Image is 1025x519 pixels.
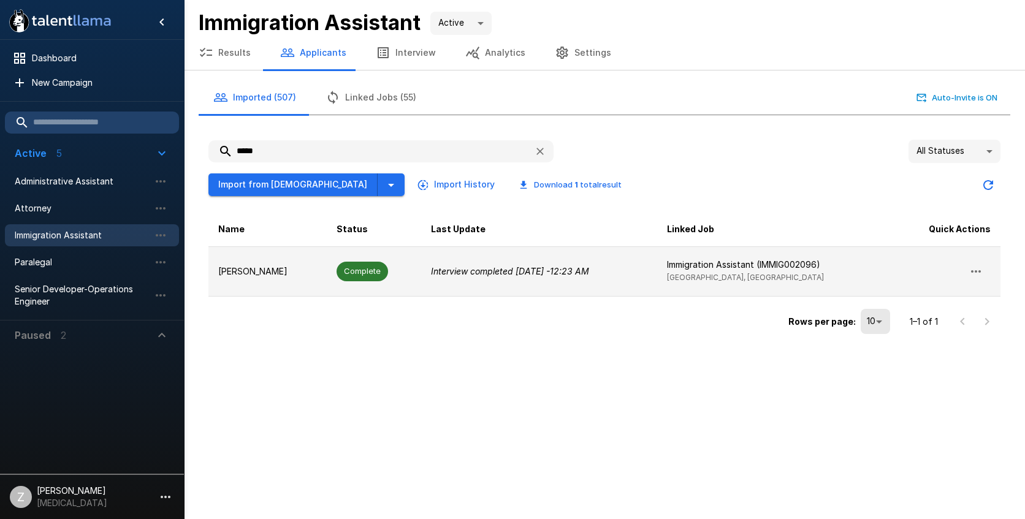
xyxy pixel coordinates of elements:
[184,36,265,70] button: Results
[337,265,388,277] span: Complete
[509,175,631,194] button: Download 1 totalresult
[430,12,492,35] div: Active
[208,173,378,196] button: Import from [DEMOGRAPHIC_DATA]
[892,212,1000,247] th: Quick Actions
[861,309,890,333] div: 10
[199,80,311,115] button: Imported (507)
[667,259,882,271] p: Immigration Assistant (IMMIG002096)
[976,173,1000,197] button: Updated Today - 2:54 PM
[265,36,361,70] button: Applicants
[218,265,317,278] p: [PERSON_NAME]
[910,316,938,328] p: 1–1 of 1
[788,316,856,328] p: Rows per page:
[574,180,578,189] b: 1
[657,212,892,247] th: Linked Job
[361,36,451,70] button: Interview
[914,88,1000,107] button: Auto-Invite is ON
[414,173,500,196] button: Import History
[199,10,421,35] b: Immigration Assistant
[909,140,1000,163] div: All Statuses
[311,80,431,115] button: Linked Jobs (55)
[451,36,540,70] button: Analytics
[431,266,589,276] i: Interview completed [DATE] - 12:23 AM
[421,212,657,247] th: Last Update
[327,212,421,247] th: Status
[667,273,824,282] span: [GEOGRAPHIC_DATA], [GEOGRAPHIC_DATA]
[208,212,327,247] th: Name
[540,36,626,70] button: Settings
